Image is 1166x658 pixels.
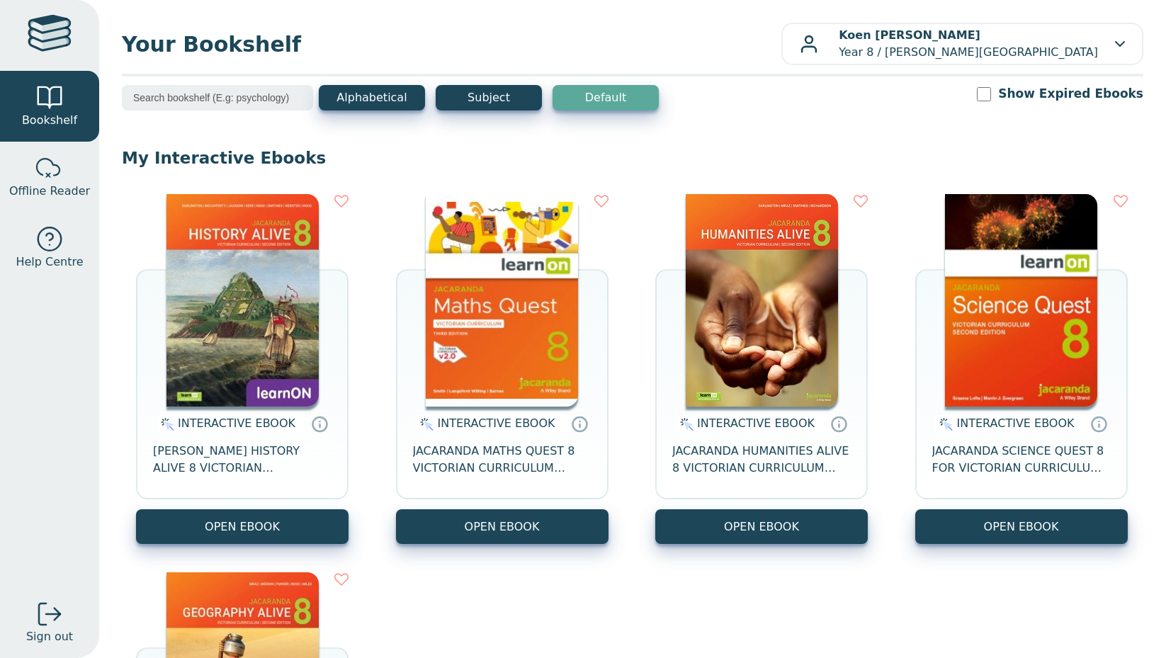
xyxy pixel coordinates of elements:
button: OPEN EBOOK [915,509,1128,544]
img: interactive.svg [416,416,434,433]
span: Your Bookshelf [122,28,781,60]
img: interactive.svg [157,416,174,433]
span: INTERACTIVE EBOOK [697,416,815,430]
span: INTERACTIVE EBOOK [438,416,555,430]
span: [PERSON_NAME] HISTORY ALIVE 8 VICTORIAN CURRICULUM LEARNON EBOOK 2E [153,443,332,477]
img: bee2d5d4-7b91-e911-a97e-0272d098c78b.jpg [686,194,838,407]
a: Interactive eBooks are accessed online via the publisher’s portal. They contain interactive resou... [830,415,847,432]
p: Year 8 / [PERSON_NAME][GEOGRAPHIC_DATA] [839,27,1098,61]
a: Interactive eBooks are accessed online via the publisher’s portal. They contain interactive resou... [1090,415,1107,432]
button: OPEN EBOOK [655,509,868,544]
a: Interactive eBooks are accessed online via the publisher’s portal. They contain interactive resou... [571,415,588,432]
a: Interactive eBooks are accessed online via the publisher’s portal. They contain interactive resou... [311,415,328,432]
button: OPEN EBOOK [396,509,609,544]
button: Koen [PERSON_NAME]Year 8 / [PERSON_NAME][GEOGRAPHIC_DATA] [781,23,1143,65]
img: interactive.svg [935,416,953,433]
button: Alphabetical [319,85,425,110]
span: Offline Reader [9,183,90,200]
span: JACARANDA MATHS QUEST 8 VICTORIAN CURRICULUM LEARNON EBOOK 3E [413,443,592,477]
span: JACARANDA HUMANITIES ALIVE 8 VICTORIAN CURRICULUM LEARNON EBOOK 2E [672,443,851,477]
b: Koen [PERSON_NAME] [839,28,980,42]
span: Bookshelf [22,112,77,129]
span: INTERACTIVE EBOOK [957,416,1075,430]
button: OPEN EBOOK [136,509,349,544]
span: Help Centre [16,254,83,271]
img: fffb2005-5288-ea11-a992-0272d098c78b.png [945,194,1097,407]
img: interactive.svg [676,416,694,433]
span: JACARANDA SCIENCE QUEST 8 FOR VICTORIAN CURRICULUM LEARNON 2E EBOOK [932,443,1111,477]
img: a03a72db-7f91-e911-a97e-0272d098c78b.jpg [166,194,319,407]
span: Sign out [26,628,73,645]
label: Show Expired Ebooks [998,85,1143,103]
span: INTERACTIVE EBOOK [178,416,295,430]
img: c004558a-e884-43ec-b87a-da9408141e80.jpg [426,194,578,407]
button: Subject [436,85,542,110]
input: Search bookshelf (E.g: psychology) [122,85,313,110]
p: My Interactive Ebooks [122,147,1143,169]
button: Default [553,85,659,110]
